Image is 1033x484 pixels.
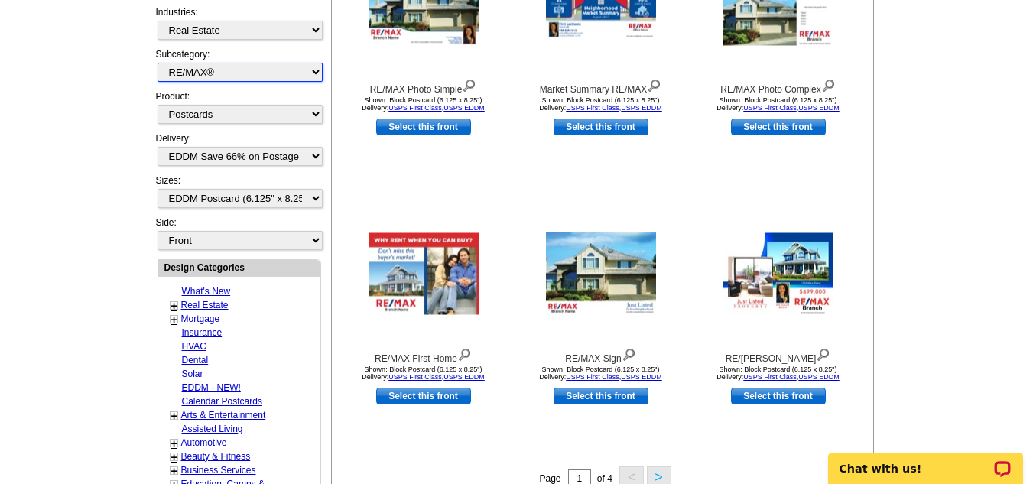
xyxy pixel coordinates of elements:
div: RE/[PERSON_NAME] [694,345,862,365]
a: use this design [731,388,826,404]
img: view design details [457,345,472,362]
a: + [171,313,177,326]
a: USPS EDDM [621,104,662,112]
span: Page [539,473,560,484]
div: RE/MAX First Home [339,345,508,365]
div: Shown: Block Postcard (6.125 x 8.25") Delivery: , [694,365,862,381]
a: use this design [554,388,648,404]
a: Arts & Entertainment [181,410,266,421]
a: Business Services [181,465,256,476]
div: Shown: Block Postcard (6.125 x 8.25") Delivery: , [339,365,508,381]
div: RE/MAX Photo Complex [694,76,862,96]
a: + [171,410,177,422]
div: Shown: Block Postcard (6.125 x 8.25") Delivery: , [694,96,862,112]
img: RE/MAX First Home [369,233,479,315]
a: Beauty & Fitness [181,451,251,462]
div: Shown: Block Postcard (6.125 x 8.25") Delivery: , [517,365,685,381]
div: Market Summary RE/MAX [517,76,685,96]
a: USPS EDDM [621,373,662,381]
div: RE/MAX Photo Simple [339,76,508,96]
img: view design details [462,76,476,93]
a: USPS EDDM [443,104,485,112]
a: USPS First Class [743,373,797,381]
img: view design details [816,345,830,362]
a: Solar [182,369,203,379]
a: USPS First Class [388,104,442,112]
a: USPS First Class [743,104,797,112]
a: Insurance [182,327,223,338]
a: EDDM - NEW! [182,382,241,393]
a: USPS First Class [388,373,442,381]
a: Real Estate [181,300,229,310]
img: view design details [821,76,836,93]
div: Side: [156,216,321,252]
a: USPS First Class [566,104,619,112]
div: RE/MAX Sign [517,345,685,365]
div: Shown: Block Postcard (6.125 x 8.25") Delivery: , [517,96,685,112]
img: RE/MAX Sun Glow [723,233,833,315]
a: use this design [731,119,826,135]
a: USPS EDDM [798,373,840,381]
div: Shown: Block Postcard (6.125 x 8.25") Delivery: , [339,96,508,112]
a: + [171,465,177,477]
a: USPS First Class [566,373,619,381]
a: + [171,437,177,450]
a: HVAC [182,341,206,352]
div: Sizes: [156,174,321,216]
a: + [171,451,177,463]
a: USPS EDDM [798,104,840,112]
div: Design Categories [158,260,320,274]
span: of 4 [597,473,612,484]
a: use this design [376,119,471,135]
a: use this design [376,388,471,404]
a: USPS EDDM [443,373,485,381]
iframe: LiveChat chat widget [818,436,1033,484]
img: RE/MAX Sign [546,232,656,316]
a: What's New [182,286,231,297]
a: Calendar Postcards [182,396,262,407]
div: Subcategory: [156,47,321,89]
a: use this design [554,119,648,135]
a: Dental [182,355,209,365]
a: + [171,300,177,312]
a: Mortgage [181,313,220,324]
img: view design details [622,345,636,362]
div: Product: [156,89,321,132]
img: view design details [647,76,661,93]
a: Automotive [181,437,227,448]
a: Assisted Living [182,424,243,434]
div: Delivery: [156,132,321,174]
